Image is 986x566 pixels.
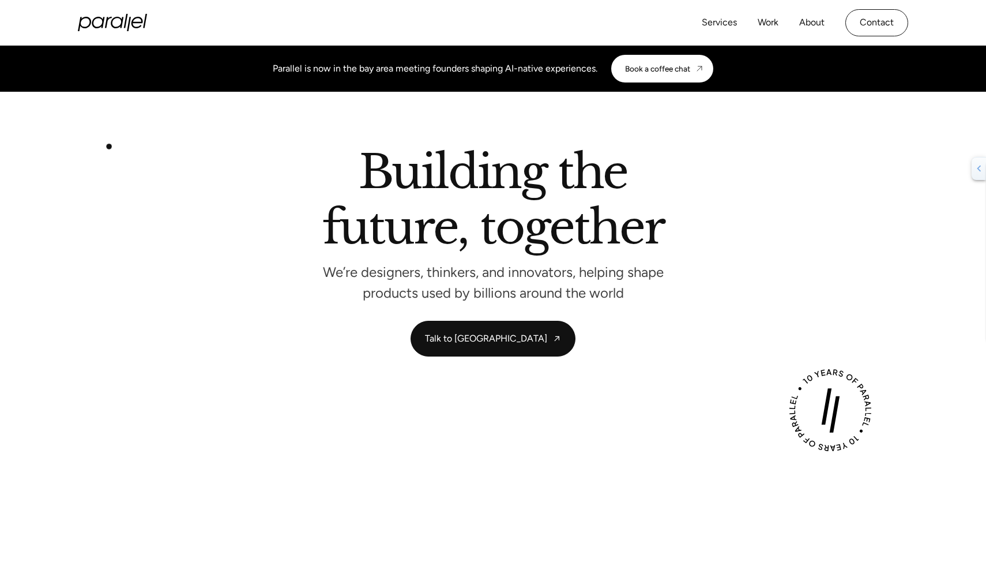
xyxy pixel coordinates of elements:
[273,62,597,76] div: Parallel is now in the bay area meeting founders shaping AI-native experiences.
[322,149,664,255] h2: Building the future, together
[758,14,778,31] a: Work
[702,14,737,31] a: Services
[611,55,713,83] a: Book a coffee chat
[320,267,666,298] p: We’re designers, thinkers, and innovators, helping shape products used by billions around the world
[625,64,690,73] div: Book a coffee chat
[78,14,147,31] a: home
[799,14,825,31] a: About
[695,64,704,73] img: CTA arrow image
[845,9,908,36] a: Contact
